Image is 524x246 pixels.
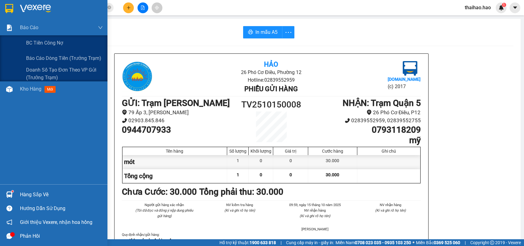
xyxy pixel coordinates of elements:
div: Phản hồi [20,232,103,241]
span: mới [45,86,56,93]
li: 02903.845.846 [122,116,234,125]
b: Hảo [264,61,278,68]
span: notification [6,219,12,225]
button: caret-down [510,2,520,13]
button: more [282,26,294,38]
div: Cước hàng [310,149,355,154]
span: phone [345,118,350,123]
div: 30.000 [308,155,357,169]
sup: 1 [502,3,506,7]
div: Ghi chú [359,149,419,154]
button: plus [123,2,134,13]
span: ⚪️ [413,241,414,244]
h1: TV2510150008 [234,98,309,111]
span: down [98,25,103,30]
span: Báo cáo dòng tiền (trưởng trạm) [26,54,101,62]
i: (Kí và ghi rõ họ tên) [300,214,330,218]
li: [PERSON_NAME] [285,226,346,232]
button: file-add [138,2,148,13]
span: Báo cáo [20,24,38,31]
li: NV nhận hàng [285,208,346,213]
img: logo.jpg [122,61,153,92]
div: Hàng sắp về [20,190,103,199]
b: Chưa Cước : 30.000 [122,187,197,197]
span: close-circle [107,5,111,11]
sup: 1 [12,190,14,192]
div: 0 [249,155,273,169]
span: Hỗ trợ kỹ thuật: [219,239,276,246]
li: 09:59, ngày 15 tháng 10 năm 2025 [285,202,346,208]
li: 02839552959, 02839552755 [309,116,421,125]
span: In mẫu A5 [255,28,278,36]
button: aim [152,2,162,13]
span: printer [248,29,253,35]
li: 26 Phó Cơ Điều, P12 [309,108,421,117]
span: caret-down [512,5,518,10]
div: Số lượng [229,149,247,154]
span: Doanh số tạo đơn theo VP gửi (trưởng trạm) [26,66,103,81]
div: mót [122,155,227,169]
div: 0 [273,155,308,169]
button: printerIn mẫu A5 [243,26,282,38]
img: warehouse-icon [6,86,13,92]
b: [DOMAIN_NAME] [388,77,421,82]
span: 1 [237,172,239,177]
h1: 0793118209 [309,125,421,135]
span: Miền Nam [336,239,411,246]
i: (Kí và ghi rõ họ tên) [224,208,255,213]
li: 79 Ấp 3, [PERSON_NAME] [122,108,234,117]
span: environment [122,110,127,115]
span: | [281,239,281,246]
span: 0 [289,172,292,177]
li: NV nhận hàng [360,202,421,208]
div: 1 [227,155,249,169]
span: 1 [503,3,505,7]
strong: 0369 525 060 [434,240,460,245]
li: Hotline: 02839552959 [172,76,371,84]
span: more [282,29,294,36]
img: icon-new-feature [499,5,504,10]
span: phone [122,118,127,123]
img: warehouse-icon [6,191,13,198]
span: Cung cấp máy in - giấy in: [286,239,334,246]
div: Khối lượng [250,149,271,154]
img: logo-vxr [5,4,13,13]
span: thaihao.hao [460,4,496,11]
span: 30.000 [326,172,339,177]
i: (Tôi đã đọc và đồng ý nộp dung phiếu gửi hàng) [135,208,193,218]
li: Người gửi hàng xác nhận [134,202,195,208]
span: Tổng cộng [124,172,153,180]
li: NV kiểm tra hàng [209,202,270,208]
strong: 0708 023 035 - 0935 103 250 [355,240,411,245]
img: solution-icon [6,25,13,31]
span: plus [126,6,131,10]
li: 26 Phó Cơ Điều, Phường 12 [172,68,371,76]
b: Tổng phải thu: 30.000 [199,187,283,197]
span: close-circle [107,6,111,9]
strong: 1900 633 818 [250,240,276,245]
span: environment [367,110,372,115]
span: message [6,233,12,239]
span: file-add [141,6,145,10]
div: Hướng dẫn sử dụng [20,204,103,213]
b: Phiếu gửi hàng [244,85,298,93]
li: (c) 2017 [388,83,421,90]
img: logo.jpg [403,61,417,76]
h1: mỹ [309,135,421,146]
h1: 0944707933 [122,125,234,135]
div: Tên hàng [124,149,226,154]
span: copyright [490,240,494,245]
i: (Kí và ghi rõ họ tên) [375,208,406,213]
div: Giá trị [275,149,306,154]
span: Miền Bắc [416,239,460,246]
span: question-circle [6,205,12,211]
span: Giới thiệu Vexere, nhận hoa hồng [20,218,92,226]
b: NHẬN : Trạm Quận 5 [343,98,421,108]
span: 0 [260,172,262,177]
span: Kho hàng [20,86,41,92]
span: | [465,239,466,246]
span: BC tiền công nợ [26,39,63,47]
strong: Không vận chuyển hàng cấm. [129,238,175,242]
span: aim [155,6,159,10]
b: GỬI : Trạm [PERSON_NAME] [122,98,230,108]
